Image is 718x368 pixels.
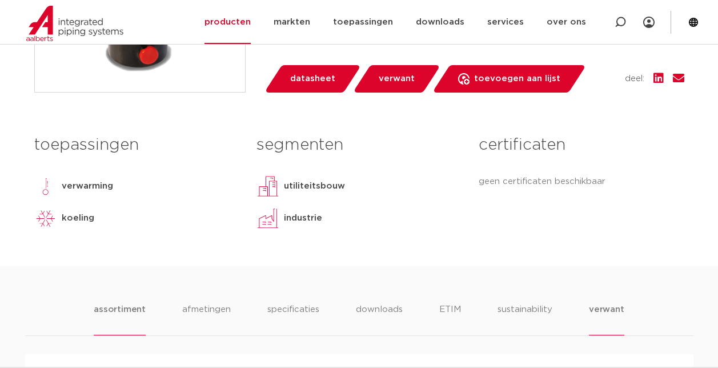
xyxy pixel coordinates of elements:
img: industrie [256,207,279,230]
li: afmetingen [182,303,231,335]
li: specificaties [267,303,319,335]
p: utiliteitsbouw [284,179,345,193]
li: downloads [356,303,403,335]
img: utiliteitsbouw [256,175,279,198]
img: verwarming [34,175,57,198]
p: koeling [62,211,94,225]
li: ETIM [439,303,461,335]
li: verwant [589,303,624,335]
h3: segmenten [256,134,462,157]
span: datasheet [290,70,335,88]
li: assortiment [94,303,146,335]
span: toevoegen aan lijst [474,70,560,88]
span: deel: [625,72,644,86]
span: verwant [379,70,415,88]
h3: toepassingen [34,134,239,157]
a: datasheet [264,65,361,93]
p: verwarming [62,179,113,193]
li: sustainability [498,303,552,335]
p: geen certificaten beschikbaar [479,175,684,189]
a: verwant [352,65,440,93]
h3: certificaten [479,134,684,157]
p: industrie [284,211,322,225]
img: koeling [34,207,57,230]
